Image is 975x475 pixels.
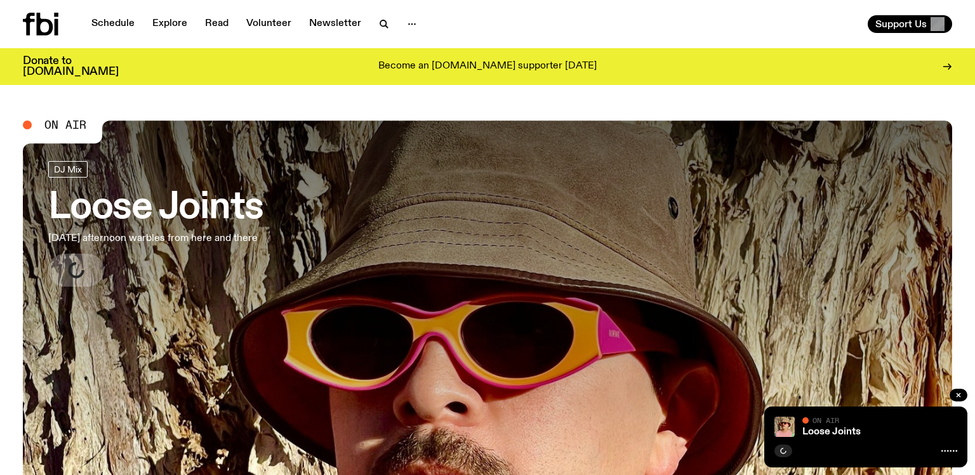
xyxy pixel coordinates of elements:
p: Become an [DOMAIN_NAME] supporter [DATE] [378,61,597,72]
span: On Air [812,416,839,424]
img: Tyson stands in front of a paperbark tree wearing orange sunglasses, a suede bucket hat and a pin... [774,417,795,437]
a: Loose Joints [802,427,861,437]
a: Loose Joints[DATE] afternoon warbles from here and there [48,161,263,287]
a: Volunteer [239,15,299,33]
span: DJ Mix [54,164,82,174]
button: Support Us [868,15,952,33]
a: Read [197,15,236,33]
span: On Air [44,119,86,131]
h3: Donate to [DOMAIN_NAME] [23,56,119,77]
a: Newsletter [302,15,369,33]
a: Schedule [84,15,142,33]
span: Support Us [875,18,927,30]
a: DJ Mix [48,161,88,178]
a: Explore [145,15,195,33]
p: [DATE] afternoon warbles from here and there [48,231,263,246]
h3: Loose Joints [48,190,263,226]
